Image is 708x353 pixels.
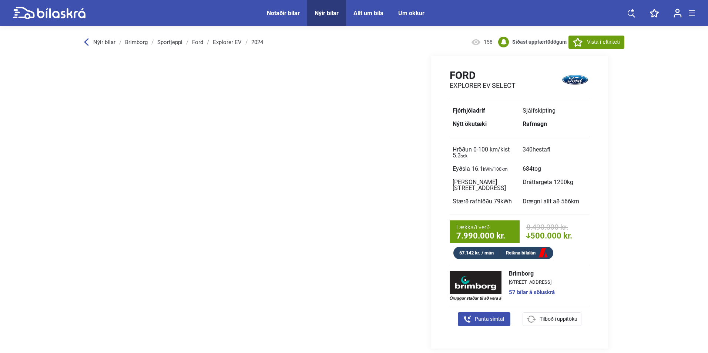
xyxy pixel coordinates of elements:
[453,198,512,205] span: Stærð rafhlöðu 79
[547,39,550,45] span: 0
[398,10,425,17] a: Um okkur
[523,165,541,172] span: 684
[523,198,579,205] span: Drægni allt að 566
[157,39,182,45] a: Sportjeppi
[213,39,242,45] a: Explorer EV
[500,249,553,258] a: Reikna bílalán
[453,120,487,127] b: Nýtt ökutæki
[93,39,115,46] span: Nýir bílar
[523,107,556,114] span: Sjálfskipting
[523,146,550,153] span: 340
[456,223,513,232] span: Lækkað verð
[587,38,620,46] span: Vista í eftirlæti
[450,69,516,81] h1: Ford
[453,146,510,159] span: Hröðun 0-100 km/klst 5.3
[192,39,203,45] a: Ford
[251,39,263,45] a: 2024
[571,198,579,205] span: km
[568,36,624,49] button: Vista í eftirlæti
[450,81,516,90] h2: Explorer EV Select
[353,10,383,17] a: Allt um bíla
[475,315,504,323] span: Panta símtal
[526,223,583,231] span: 8.490.000 kr.
[567,179,573,186] span: kg
[512,39,567,45] b: Síðast uppfært dögum
[533,165,541,172] span: tog
[509,280,555,284] span: [STREET_ADDRESS]
[509,271,555,277] span: Brimborg
[453,107,485,114] b: Fjórhjóladrif
[540,315,577,323] span: Tilboð í uppítöku
[456,232,513,240] span: 7.990.000 kr.
[453,179,506,192] span: [PERSON_NAME][STREET_ADDRESS]
[523,179,573,186] span: Dráttargeta 1200
[453,249,500,257] div: 67.142 kr. / mán
[526,231,583,240] span: 500.000 kr.
[674,9,682,18] img: user-login.svg
[509,290,555,295] a: 57 bílar á söluskrá
[267,10,300,17] a: Notaðir bílar
[125,39,148,45] a: Brimborg
[461,153,467,159] sub: sek
[483,167,508,172] sub: kWh/100km
[453,165,508,172] span: Eyðsla 16.1
[315,10,339,17] a: Nýir bílar
[533,146,550,153] span: hestafl
[484,39,493,46] span: 158
[523,120,547,127] b: Rafmagn
[500,198,512,205] span: kWh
